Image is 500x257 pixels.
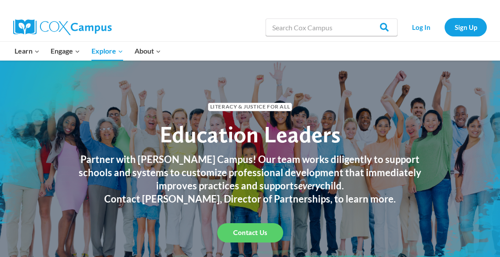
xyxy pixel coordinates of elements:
a: Log In [402,18,440,36]
span: Engage [51,45,80,57]
span: Contact Us [233,228,267,237]
a: Sign Up [445,18,487,36]
span: About [135,45,161,57]
h3: Partner with [PERSON_NAME] Campus! Our team works diligently to support schools and systems to cu... [70,153,431,192]
nav: Secondary Navigation [402,18,487,36]
a: Contact Us [217,223,283,243]
span: Explore [91,45,123,57]
span: Learn [15,45,40,57]
h3: Contact [PERSON_NAME], Director of Partnerships, to learn more. [70,192,431,206]
span: Literacy & Justice for All [208,103,292,111]
img: Cox Campus [13,19,112,35]
input: Search Cox Campus [266,18,398,36]
span: Education Leaders [160,120,340,148]
nav: Primary Navigation [9,42,166,60]
em: every [298,180,320,192]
